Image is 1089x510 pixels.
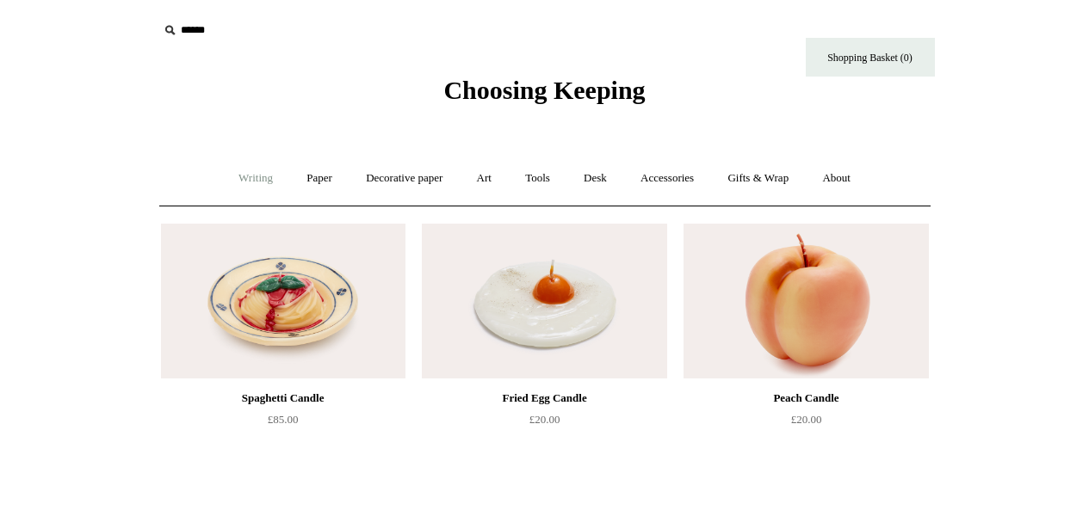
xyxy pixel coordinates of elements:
[806,38,935,77] a: Shopping Basket (0)
[510,156,566,201] a: Tools
[443,76,645,104] span: Choosing Keeping
[161,224,405,378] a: Spaghetti Candle Spaghetti Candle
[688,388,924,409] div: Peach Candle
[625,156,709,201] a: Accessories
[422,388,666,458] a: Fried Egg Candle £20.00
[422,224,666,378] img: Fried Egg Candle
[684,224,928,378] img: Peach Candle
[350,156,458,201] a: Decorative paper
[161,224,405,378] img: Spaghetti Candle
[426,388,662,409] div: Fried Egg Candle
[807,156,866,201] a: About
[291,156,348,201] a: Paper
[268,413,299,426] span: £85.00
[223,156,288,201] a: Writing
[443,89,645,101] a: Choosing Keeping
[161,388,405,458] a: Spaghetti Candle £85.00
[529,413,560,426] span: £20.00
[165,388,401,409] div: Spaghetti Candle
[712,156,804,201] a: Gifts & Wrap
[684,388,928,458] a: Peach Candle £20.00
[684,224,928,378] a: Peach Candle Peach Candle
[568,156,622,201] a: Desk
[422,224,666,378] a: Fried Egg Candle Fried Egg Candle
[461,156,507,201] a: Art
[791,413,822,426] span: £20.00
